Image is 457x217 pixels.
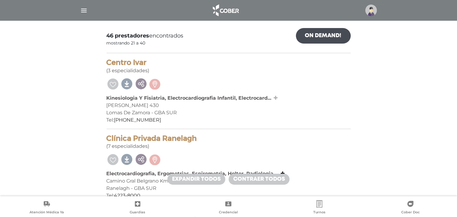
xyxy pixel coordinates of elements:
div: Lomas De Zamora - GBA SUR [107,109,351,116]
img: Cober_menu-lines-white.svg [80,7,88,14]
div: mostrando 21 a 40 [107,40,146,46]
img: logo_cober_home-white.png [209,3,241,18]
a: Atención Médica Ya [1,200,92,216]
span: Credencial [219,210,238,215]
div: [PERSON_NAME] 430 [107,102,351,109]
div: Ranelagh - GBA SUR [107,185,351,192]
b: Kinesiologia Y Fisiatria, Electrocardiografia Infantil, Electrocard... [107,95,272,101]
a: 4223-8000 [114,193,141,198]
span: Cober Doc [401,210,420,215]
span: encontrados [107,32,184,40]
a: Expandir todos [167,174,225,185]
img: profile-placeholder.svg [365,5,377,16]
a: Cober Doc [365,200,456,216]
h4: Centro Ivar [107,58,351,67]
div: (7 especialidades) [107,134,351,150]
a: Contraer todos [229,174,290,185]
a: On Demand! [296,28,351,44]
span: Turnos [313,210,325,215]
span: Atención Médica Ya [30,210,64,215]
div: (3 especialidades) [107,58,351,74]
div: Tel: [107,116,351,124]
b: 46 prestadores [107,32,149,39]
span: Guardias [130,210,145,215]
a: Turnos [274,200,365,216]
a: [PHONE_NUMBER] [114,117,161,123]
h4: Clínica Privada Ranelagh [107,134,351,143]
a: Credencial [183,200,274,216]
div: Tel: [107,192,351,199]
b: Electrocardiografia, Ergometrias, Espirometria, Holter, Radiologia,... [107,171,279,176]
a: Guardias [92,200,183,216]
